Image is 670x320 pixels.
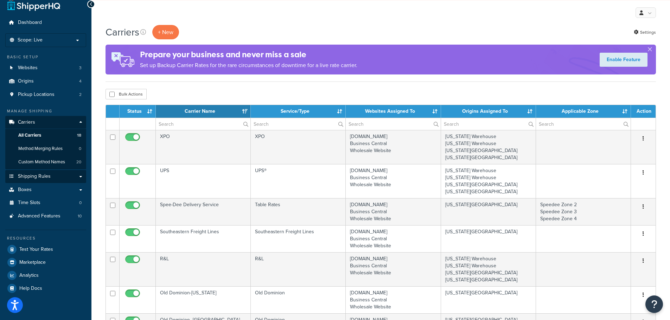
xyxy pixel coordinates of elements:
[346,286,441,313] td: [DOMAIN_NAME] Business Central Wholesale Website
[106,45,140,74] img: ad-rules-rateshop-fe6ec290ccb7230408bd80ed9643f0289d75e0ffd9eb532fc0e269fcd187b520.png
[5,61,86,74] a: Websites 3
[5,142,86,155] li: Method Merging Rules
[77,132,81,138] span: 18
[441,286,536,313] td: [US_STATE][GEOGRAPHIC_DATA]
[346,225,441,252] td: [DOMAIN_NAME] Business Central Wholesale Website
[5,88,86,101] li: Pickup Locations
[441,130,536,164] td: [US_STATE] Warehouse [US_STATE] Warehouse [US_STATE][GEOGRAPHIC_DATA] [US_STATE][GEOGRAPHIC_DATA]
[140,49,357,60] h4: Prepare your business and never miss a sale
[346,118,440,130] input: Search
[5,156,86,169] a: Custom Method Names 20
[251,286,346,313] td: Old Dominion
[18,213,60,219] span: Advanced Features
[156,286,251,313] td: Old Dominion-[US_STATE]
[18,37,43,43] span: Scope: Live
[346,198,441,225] td: [DOMAIN_NAME] Business Central Wholesale Website
[5,256,86,269] a: Marketplace
[5,16,86,29] a: Dashboard
[5,61,86,74] li: Websites
[251,252,346,286] td: R&L
[251,225,346,252] td: Southeastern Freight Lines
[156,225,251,252] td: Southeastern Freight Lines
[251,130,346,164] td: XPO
[5,196,86,209] li: Time Slots
[79,146,81,152] span: 0
[156,130,251,164] td: XPO
[120,105,156,118] th: Status: activate to sort column ascending
[152,25,179,39] button: + New
[106,25,139,39] h1: Carriers
[156,164,251,198] td: UPS
[79,200,82,206] span: 0
[18,174,51,179] span: Shipping Rules
[5,183,86,196] a: Boxes
[631,105,656,118] th: Action
[645,295,663,313] button: Open Resource Center
[346,130,441,164] td: [DOMAIN_NAME] Business Central Wholesale Website
[251,164,346,198] td: UPS®
[441,252,536,286] td: [US_STATE] Warehouse [US_STATE] Warehouse [US_STATE][GEOGRAPHIC_DATA] [US_STATE][GEOGRAPHIC_DATA]
[5,235,86,241] div: Resources
[19,260,46,266] span: Marketplace
[346,105,441,118] th: Websites Assigned To: activate to sort column ascending
[79,65,82,71] span: 3
[5,156,86,169] li: Custom Method Names
[5,269,86,282] a: Analytics
[19,286,42,292] span: Help Docs
[18,119,35,125] span: Carriers
[18,20,42,26] span: Dashboard
[76,159,81,165] span: 20
[18,132,41,138] span: All Carriers
[634,27,656,37] a: Settings
[140,60,357,70] p: Set up Backup Carrier Rates for the rare circumstances of downtime for a live rate carrier.
[441,118,536,130] input: Search
[156,252,251,286] td: R&L
[5,243,86,256] a: Test Your Rates
[19,273,39,279] span: Analytics
[156,105,251,118] th: Carrier Name: activate to sort column ascending
[536,118,631,130] input: Search
[5,88,86,101] a: Pickup Locations 2
[5,75,86,88] li: Origins
[5,142,86,155] a: Method Merging Rules 0
[78,213,82,219] span: 10
[79,78,82,84] span: 4
[18,92,55,98] span: Pickup Locations
[441,225,536,252] td: [US_STATE][GEOGRAPHIC_DATA]
[536,198,631,225] td: Speedee Zone 2 Speedee Zone 3 Speedee Zone 4
[536,105,631,118] th: Applicable Zone: activate to sort column ascending
[441,198,536,225] td: [US_STATE][GEOGRAPHIC_DATA]
[18,78,34,84] span: Origins
[18,187,32,193] span: Boxes
[18,65,38,71] span: Websites
[106,89,147,99] button: Bulk Actions
[5,108,86,114] div: Manage Shipping
[5,210,86,223] a: Advanced Features 10
[156,198,251,225] td: Spee-Dee Delivery Service
[18,159,65,165] span: Custom Method Names
[5,196,86,209] a: Time Slots 0
[18,200,40,206] span: Time Slots
[5,129,86,142] li: All Carriers
[5,170,86,183] li: Shipping Rules
[5,129,86,142] a: All Carriers 18
[251,105,346,118] th: Service/Type: activate to sort column ascending
[441,164,536,198] td: [US_STATE] Warehouse [US_STATE] Warehouse [US_STATE][GEOGRAPHIC_DATA] [US_STATE][GEOGRAPHIC_DATA]
[346,164,441,198] td: [DOMAIN_NAME] Business Central Wholesale Website
[441,105,536,118] th: Origins Assigned To: activate to sort column ascending
[251,118,345,130] input: Search
[5,75,86,88] a: Origins 4
[5,116,86,169] li: Carriers
[5,54,86,60] div: Basic Setup
[156,118,250,130] input: Search
[600,53,647,67] a: Enable Feature
[5,210,86,223] li: Advanced Features
[346,252,441,286] td: [DOMAIN_NAME] Business Central Wholesale Website
[5,282,86,295] a: Help Docs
